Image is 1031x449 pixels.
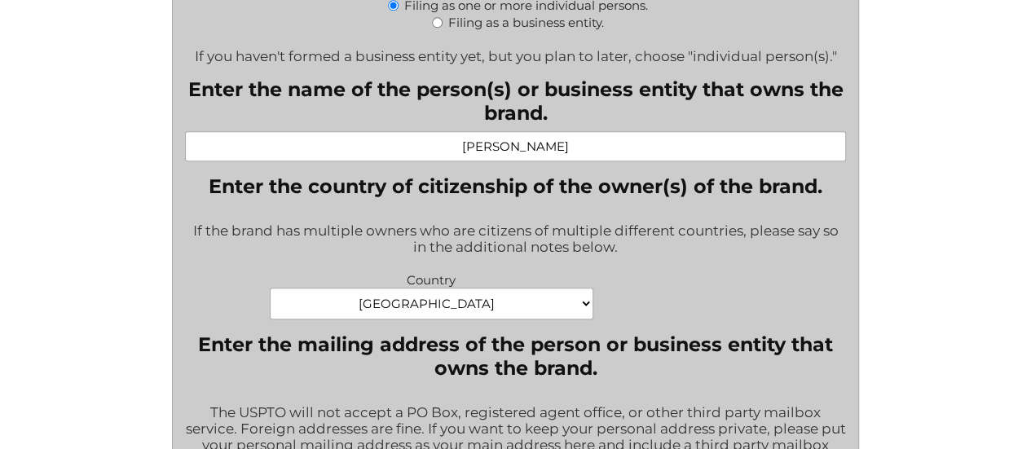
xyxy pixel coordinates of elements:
[185,131,846,161] input: Examples: Jean Doe, TechWorks, Jean Doe and John Dean, etc.
[185,37,846,64] div: If you haven't formed a business entity yet, but you plan to later, choose "individual person(s)."
[185,212,846,268] div: If the brand has multiple owners who are citizens of multiple different countries, please say so ...
[270,268,593,288] label: Country
[448,15,604,30] label: Filing as a business entity.
[209,174,822,198] legend: Enter the country of citizenship of the owner(s) of the brand.
[185,77,846,125] label: Enter the name of the person(s) or business entity that owns the brand.
[185,332,846,380] legend: Enter the mailing address of the person or business entity that owns the brand.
